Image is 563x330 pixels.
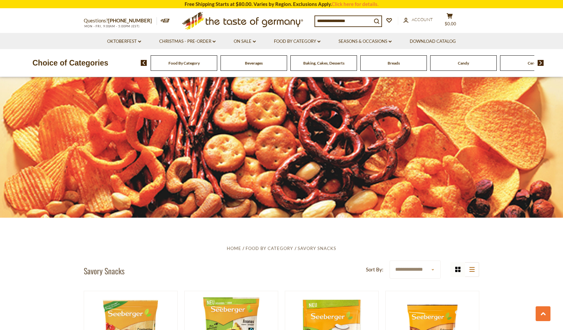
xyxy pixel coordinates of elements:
[246,246,293,251] a: Food By Category
[234,38,256,45] a: On Sale
[538,60,544,66] img: next arrow
[84,16,157,25] p: Questions?
[410,38,456,45] a: Download Catalog
[108,17,152,23] a: [PHONE_NUMBER]
[227,246,241,251] a: Home
[168,61,200,66] a: Food By Category
[412,17,433,22] span: Account
[274,38,320,45] a: Food By Category
[159,38,216,45] a: Christmas - PRE-ORDER
[303,61,344,66] a: Baking, Cakes, Desserts
[388,61,400,66] a: Breads
[84,266,125,276] h1: Savory Snacks
[366,265,383,274] label: Sort By:
[332,1,378,7] a: Click here for details.
[458,61,469,66] a: Candy
[141,60,147,66] img: previous arrow
[298,246,336,251] a: Savory Snacks
[339,38,392,45] a: Seasons & Occasions
[440,13,459,29] button: $0.00
[107,38,141,45] a: Oktoberfest
[245,61,263,66] a: Beverages
[403,16,433,23] a: Account
[84,24,140,28] span: MON - FRI, 9:00AM - 5:00PM (EST)
[445,21,456,26] span: $0.00
[528,61,539,66] a: Cereal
